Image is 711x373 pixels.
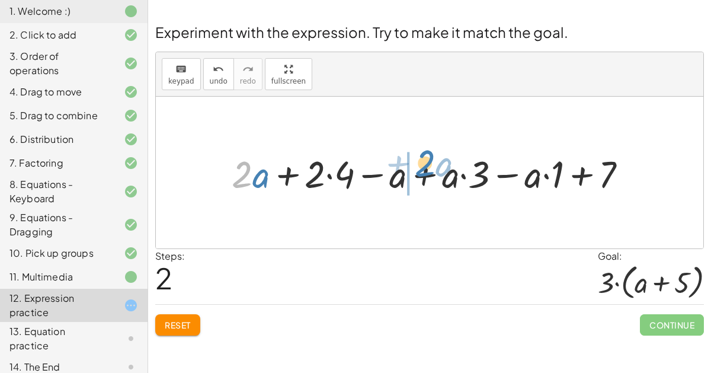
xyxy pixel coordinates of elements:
div: 7. Factoring [9,156,105,170]
i: Task not started. [124,331,138,346]
div: 3. Order of operations [9,49,105,78]
i: Task finished and correct. [124,56,138,71]
label: Steps: [155,250,185,262]
div: 1. Welcome :) [9,4,105,18]
i: Task finished. [124,270,138,284]
div: 6. Distribution [9,132,105,146]
i: Task finished and correct. [124,218,138,232]
i: undo [213,62,224,76]
button: fullscreen [265,58,312,90]
i: Task started. [124,298,138,313]
i: Task finished and correct. [124,132,138,146]
div: 8. Equations - Keyboard [9,177,105,206]
div: 13. Equation practice [9,324,105,353]
i: redo [242,62,254,76]
button: keyboardkeypad [162,58,201,90]
i: Task finished and correct. [124,109,138,123]
div: 12. Expression practice [9,291,105,320]
div: 2. Click to add [9,28,105,42]
button: Reset [155,314,200,336]
button: redoredo [233,58,262,90]
i: Task finished and correct. [124,246,138,260]
span: keypad [168,77,194,85]
span: Experiment with the expression. Try to make it match the goal. [155,23,568,41]
span: Reset [165,320,191,330]
button: undoundo [203,58,234,90]
span: 2 [155,260,172,296]
i: Task finished and correct. [124,184,138,199]
div: 10. Pick up groups [9,246,105,260]
div: 5. Drag to combine [9,109,105,123]
i: Task finished and correct. [124,85,138,99]
i: Task finished. [124,4,138,18]
span: fullscreen [271,77,306,85]
div: 4. Drag to move [9,85,105,99]
div: 11. Multimedia [9,270,105,284]
div: 9. Equations - Dragging [9,211,105,239]
i: Task finished and correct. [124,28,138,42]
span: redo [240,77,256,85]
div: Goal: [598,249,704,263]
i: Task finished and correct. [124,156,138,170]
i: keyboard [175,62,187,76]
span: undo [210,77,228,85]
